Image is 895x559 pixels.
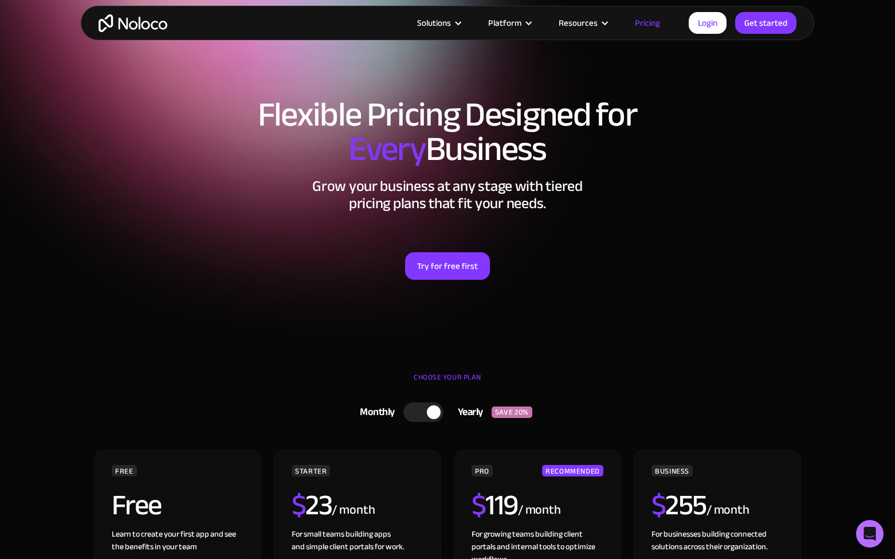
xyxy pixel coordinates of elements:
[292,478,306,532] span: $
[403,15,474,30] div: Solutions
[112,491,162,519] h2: Free
[92,178,803,212] h2: Grow your business at any stage with tiered pricing plans that fit your needs.
[99,14,167,32] a: home
[651,478,666,532] span: $
[443,404,492,421] div: Yearly
[621,15,674,30] a: Pricing
[292,465,330,476] div: STARTER
[472,465,493,476] div: PRO
[405,252,490,280] a: Try for free first
[492,406,532,418] div: SAVE 20%
[651,465,693,476] div: BUSINESS
[544,15,621,30] div: Resources
[706,501,749,519] div: / month
[292,491,332,519] h2: 23
[112,465,137,476] div: FREE
[474,15,544,30] div: Platform
[348,117,426,181] span: Every
[651,491,706,519] h2: 255
[856,520,884,548] div: Open Intercom Messenger
[689,12,727,34] a: Login
[735,12,796,34] a: Get started
[518,501,561,519] div: / month
[542,465,603,476] div: RECOMMENDED
[92,97,803,166] h1: Flexible Pricing Designed for Business
[472,478,486,532] span: $
[472,491,518,519] h2: 119
[488,15,521,30] div: Platform
[346,404,403,421] div: Monthly
[332,501,375,519] div: / month
[559,15,598,30] div: Resources
[417,15,451,30] div: Solutions
[92,369,803,397] div: CHOOSE YOUR PLAN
